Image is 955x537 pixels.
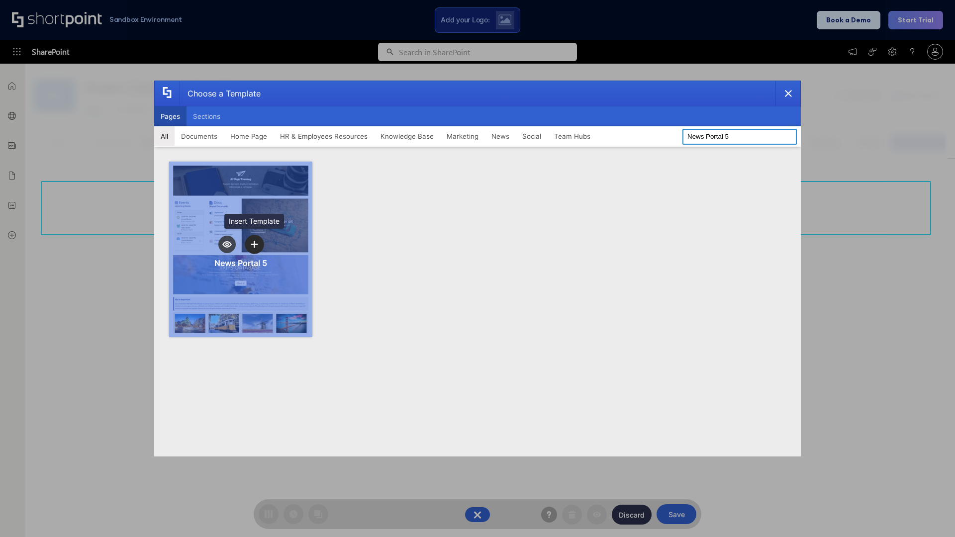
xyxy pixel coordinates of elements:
[175,126,224,146] button: Documents
[516,126,548,146] button: Social
[485,126,516,146] button: News
[440,126,485,146] button: Marketing
[374,126,440,146] button: Knowledge Base
[905,489,955,537] iframe: Chat Widget
[154,106,187,126] button: Pages
[154,126,175,146] button: All
[224,126,274,146] button: Home Page
[180,81,261,106] div: Choose a Template
[274,126,374,146] button: HR & Employees Resources
[682,129,797,145] input: Search
[154,81,801,456] div: template selector
[187,106,227,126] button: Sections
[548,126,597,146] button: Team Hubs
[214,258,267,268] div: News Portal 5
